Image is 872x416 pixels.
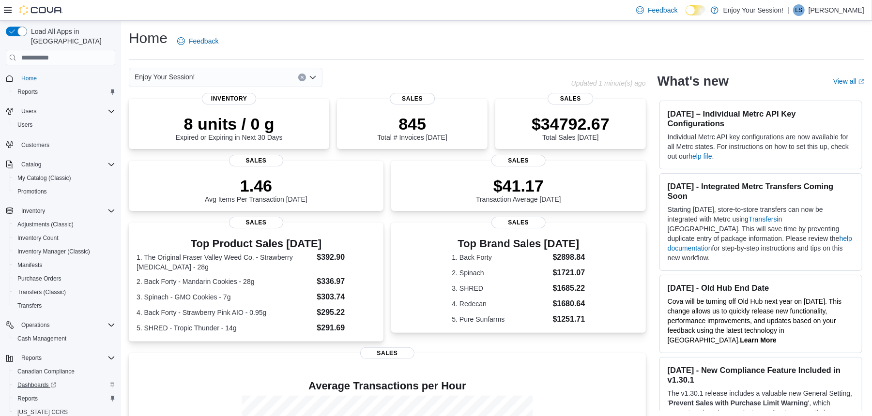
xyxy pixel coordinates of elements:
dd: $1251.71 [553,313,585,325]
a: Transfers [14,300,46,312]
a: Feedback [173,31,222,51]
dd: $1685.22 [553,282,585,294]
a: My Catalog (Classic) [14,172,75,184]
button: Home [2,71,119,85]
button: Transfers (Classic) [10,285,119,299]
button: Reports [10,392,119,405]
h3: Top Product Sales [DATE] [137,238,376,250]
button: Promotions [10,185,119,198]
button: Canadian Compliance [10,365,119,378]
p: $34792.67 [532,114,610,134]
svg: External link [858,79,864,85]
dt: 3. Spinach - GMO Cookies - 7g [137,292,313,302]
dt: 4. Back Forty - Strawberry Pink AIO - 0.95g [137,308,313,317]
span: Users [17,121,32,129]
p: $41.17 [476,176,561,195]
span: Feedback [648,5,677,15]
a: Dashboards [10,378,119,392]
span: Catalog [21,161,41,168]
a: View allExternal link [833,77,864,85]
p: Starting [DATE], store-to-store transfers can now be integrated with Metrc using in [GEOGRAPHIC_D... [668,205,854,263]
span: Reports [17,352,115,364]
a: Customers [17,139,53,151]
button: Reports [17,352,46,364]
span: Inventory [202,93,256,104]
span: Sales [360,347,414,359]
span: Reports [21,354,42,362]
dt: 1. The Original Fraser Valley Weed Co. - Strawberry [MEDICAL_DATA] - 28g [137,253,313,272]
p: 8 units / 0 g [176,114,283,134]
button: Adjustments (Classic) [10,218,119,231]
p: Updated 1 minute(s) ago [571,79,646,87]
input: Dark Mode [686,5,706,15]
dt: 3. SHRED [452,283,549,293]
button: Transfers [10,299,119,312]
span: Transfers (Classic) [14,286,115,298]
button: Operations [17,319,54,331]
a: Reports [14,393,42,404]
dd: $295.22 [317,307,375,318]
span: Inventory Count [14,232,115,244]
span: Adjustments (Classic) [17,221,74,228]
h3: [DATE] - Integrated Metrc Transfers Coming Soon [668,181,854,201]
strong: Learn More [740,336,776,344]
span: Purchase Orders [17,275,61,282]
dt: 5. SHRED - Tropic Thunder - 14g [137,323,313,333]
span: Dashboards [17,381,56,389]
span: Manifests [14,259,115,271]
a: Inventory Manager (Classic) [14,246,94,257]
button: Users [10,118,119,132]
button: Users [2,104,119,118]
button: Inventory Manager (Classic) [10,245,119,258]
span: My Catalog (Classic) [14,172,115,184]
span: Enjoy Your Session! [135,71,195,83]
span: Inventory Manager (Classic) [17,248,90,255]
dt: 2. Back Forty - Mandarin Cookies - 28g [137,277,313,286]
span: Transfers [17,302,42,310]
a: Dashboards [14,379,60,391]
span: Transfers [14,300,115,312]
span: Reports [14,86,115,98]
span: Inventory [21,207,45,215]
strong: Prevent Sales with Purchase Limit Warning [669,399,808,407]
p: Enjoy Your Session! [723,4,784,16]
span: Inventory Count [17,234,59,242]
h1: Home [129,29,168,48]
dd: $1721.07 [553,267,585,279]
p: 845 [377,114,447,134]
span: Canadian Compliance [17,368,75,375]
dd: $1680.64 [553,298,585,310]
span: Adjustments (Classic) [14,219,115,230]
button: Open list of options [309,74,317,81]
div: Expired or Expiring in Next 30 Days [176,114,283,141]
span: Cash Management [17,335,66,342]
p: 1.46 [205,176,307,195]
button: Inventory Count [10,231,119,245]
h4: Average Transactions per Hour [137,380,638,392]
a: Users [14,119,36,131]
dd: $336.97 [317,276,375,287]
span: Inventory Manager (Classic) [14,246,115,257]
span: Manifests [17,261,42,269]
span: Cova will be turning off Old Hub next year on [DATE]. This change allows us to quickly release ne... [668,297,842,344]
img: Cova [19,5,63,15]
span: Sales [229,217,283,228]
span: Operations [21,321,50,329]
button: Operations [2,318,119,332]
span: Users [14,119,115,131]
span: Home [17,72,115,84]
span: [US_STATE] CCRS [17,408,68,416]
a: Manifests [14,259,46,271]
span: Cash Management [14,333,115,344]
dt: 4. Redecan [452,299,549,309]
span: Sales [390,93,435,104]
span: Load All Apps in [GEOGRAPHIC_DATA] [27,27,115,46]
button: Clear input [298,74,306,81]
span: Transfers (Classic) [17,288,66,296]
dd: $291.69 [317,322,375,334]
span: Sales [491,217,546,228]
p: | [787,4,789,16]
a: Transfers [749,215,777,223]
button: Cash Management [10,332,119,345]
